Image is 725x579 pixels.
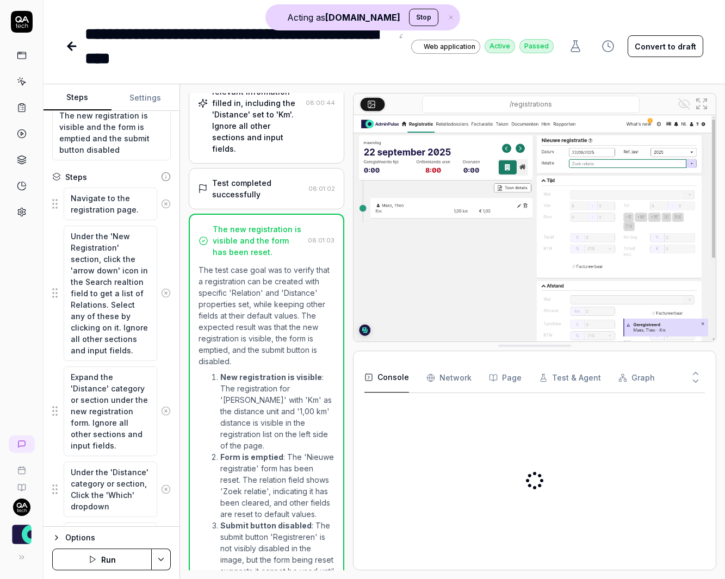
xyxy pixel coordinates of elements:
div: Suggestions [52,461,171,518]
button: Page [489,363,522,393]
button: Console [364,363,409,393]
img: AdminPulse - 0475.384.429 Logo [12,525,32,544]
strong: Form is emptied [220,452,283,462]
span: Web application [424,42,475,52]
div: Scroll down and save the new registration with all required and relevant information filled in, i... [212,52,301,154]
li: : The registration for '[PERSON_NAME]' with 'Km' as the distance unit and '1,00 km' distance is v... [220,371,334,451]
li: : The 'Nieuwe registratie' form has been reset. The relation field shows 'Zoek relatie', indicati... [220,451,334,520]
img: Screenshot [354,115,716,341]
button: Stop [409,9,438,26]
time: 08:00:44 [306,99,335,107]
a: Documentation [4,475,39,492]
div: Suggestions [52,366,171,457]
a: New conversation [9,435,35,453]
time: 08:01:02 [308,185,335,192]
time: 08:01:03 [308,236,334,244]
img: 7ccf6c19-61ad-4a6c-8811-018b02a1b829.jpg [13,499,30,516]
div: Steps [65,171,87,183]
button: Run [52,549,152,570]
button: View version history [595,35,621,57]
a: Book a call with us [4,457,39,475]
button: Test & Agent [539,363,601,393]
button: Open in full screen [693,95,710,113]
button: AdminPulse - 0475.384.429 Logo [4,516,39,546]
button: Graph [618,363,655,393]
div: Test completed successfully [212,177,304,200]
div: The new registration is visible and the form has been reset. [213,223,303,258]
strong: New registration is visible [220,372,322,382]
button: Convert to draft [628,35,703,57]
button: Options [52,531,171,544]
button: Remove step [157,282,175,304]
p: The test case goal was to verify that a registration can be created with specific 'Relation' and ... [199,264,334,367]
button: Remove step [157,193,175,215]
button: Remove step [157,478,175,500]
button: Network [426,363,472,393]
strong: Submit button disabled [220,521,312,530]
button: Remove step [157,400,175,422]
div: Suggestions [52,225,171,362]
div: Suggestions [52,187,171,221]
div: Options [65,531,171,544]
div: Active [485,39,515,53]
button: Settings [111,85,179,111]
button: Steps [44,85,111,111]
button: Show all interative elements [676,95,693,113]
div: Passed [519,39,554,53]
a: Web application [411,39,480,54]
